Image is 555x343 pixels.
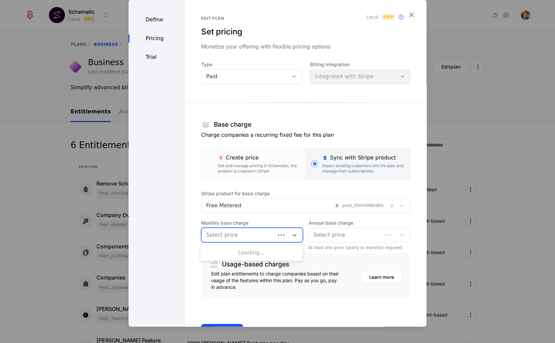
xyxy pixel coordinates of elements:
[201,220,303,226] span: Monthly base charge
[129,16,185,24] div: Define
[201,61,302,68] span: Type
[211,270,340,291] div: Edit plan entitlements to charge companies based on their usage of the features within this plan....
[322,154,405,162] div: Sync with Stripe product
[201,26,410,37] div: Set pricing
[129,34,185,42] div: Pricing
[201,324,243,336] button: Save and exit
[201,190,410,197] span: Stripe product for base charge
[201,42,410,50] div: Monetize your offering with flexible pricing options
[361,270,402,284] button: Learn more
[222,261,289,268] h1: Usage-based charges
[322,163,405,174] div: Import existing customers into the plan and manage their subscriptions.
[200,246,303,259] div: Loading...
[218,154,301,162] div: Create price
[308,220,410,226] span: Annual base charge
[129,53,185,61] div: Trial
[308,245,410,250] div: At least one price (yearly or monthly) required
[206,73,284,81] div: Paid
[214,122,251,128] h1: Base charge
[201,16,410,21] div: Edit plan
[310,61,410,68] span: Billing Integration
[201,131,410,139] p: Charge companies a recurring fixed fee for this plan
[381,14,396,20] span: Dev
[218,163,301,174] div: Set and manage pricing in Schematic; the product is created in Stripe.
[367,14,379,20] span: Local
